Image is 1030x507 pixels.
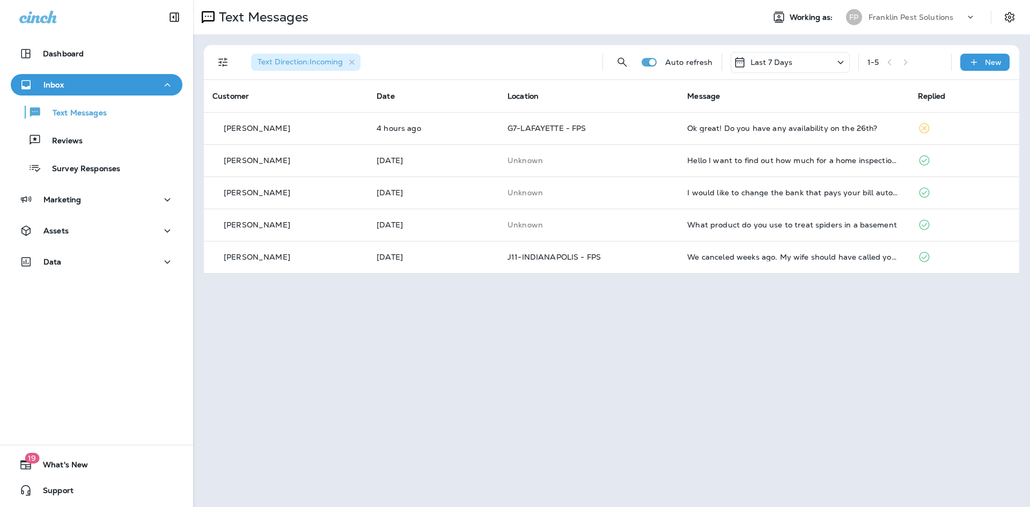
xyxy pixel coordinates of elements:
p: This customer does not have a last location and the phone number they messaged is not assigned to... [507,188,670,197]
div: Hello I want to find out how much for a home inspection for bed bugs [687,156,900,165]
div: We canceled weeks ago. My wife should have called you back sooner. [687,253,900,261]
span: Date [377,91,395,101]
p: Sep 9, 2025 03:33 PM [377,253,490,261]
span: Message [687,91,720,101]
span: Replied [918,91,946,101]
p: This customer does not have a last location and the phone number they messaged is not assigned to... [507,156,670,165]
button: Collapse Sidebar [159,6,189,28]
p: [PERSON_NAME] [224,221,290,229]
p: [PERSON_NAME] [224,156,290,165]
button: Marketing [11,189,182,210]
p: Text Messages [42,108,107,119]
span: 19 [25,453,39,464]
p: New [985,58,1002,67]
p: Franklin Pest Solutions [869,13,953,21]
div: Text Direction:Incoming [251,54,360,71]
span: Working as: [790,13,835,22]
div: 1 - 5 [867,58,879,67]
button: Support [11,480,182,501]
p: Sep 16, 2025 11:23 AM [377,124,490,133]
p: Inbox [43,80,64,89]
button: Dashboard [11,43,182,64]
p: [PERSON_NAME] [224,253,290,261]
span: J11-INDIANAPOLIS - FPS [507,252,601,262]
p: This customer does not have a last location and the phone number they messaged is not assigned to... [507,221,670,229]
button: Search Messages [612,52,633,73]
p: [PERSON_NAME] [224,124,290,133]
p: Last 7 Days [751,58,793,67]
span: Support [32,486,73,499]
p: Dashboard [43,49,84,58]
div: I would like to change the bank that pays your bill automatically. Would I need to to call you? [687,188,900,197]
p: Marketing [43,195,81,204]
p: Sep 10, 2025 01:07 PM [377,221,490,229]
button: Data [11,251,182,273]
div: What product do you use to treat spiders in a basement [687,221,900,229]
button: 19What's New [11,454,182,475]
span: What's New [32,460,88,473]
p: Sep 10, 2025 06:15 PM [377,188,490,197]
p: [PERSON_NAME] [224,188,290,197]
p: Survey Responses [41,164,120,174]
button: Assets [11,220,182,241]
button: Filters [212,52,234,73]
span: Location [507,91,539,101]
p: Text Messages [215,9,308,25]
div: Ok great! Do you have any availability on the 26th? [687,124,900,133]
button: Survey Responses [11,157,182,179]
button: Settings [1000,8,1019,27]
p: Assets [43,226,69,235]
span: G7-LAFAYETTE - FPS [507,123,586,133]
button: Inbox [11,74,182,95]
button: Reviews [11,129,182,151]
div: FP [846,9,862,25]
p: Sep 10, 2025 06:27 PM [377,156,490,165]
span: Text Direction : Incoming [257,57,343,67]
button: Text Messages [11,101,182,123]
span: Customer [212,91,249,101]
p: Data [43,258,62,266]
p: Auto refresh [665,58,713,67]
p: Reviews [41,136,83,146]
